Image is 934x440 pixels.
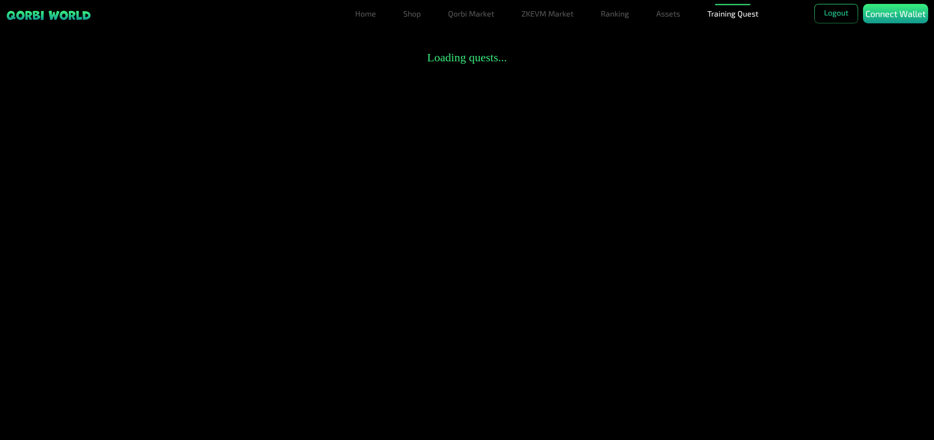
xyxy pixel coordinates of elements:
[865,7,926,20] p: Connect Wallet
[703,4,762,23] a: Training Quest
[444,4,498,23] a: Qorbi Market
[597,4,633,23] a: Ranking
[6,10,91,21] img: sticky brand-logo
[518,4,577,23] a: ZKEVM Market
[814,4,858,23] button: Logout
[351,4,380,23] a: Home
[652,4,684,23] a: Assets
[399,4,425,23] a: Shop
